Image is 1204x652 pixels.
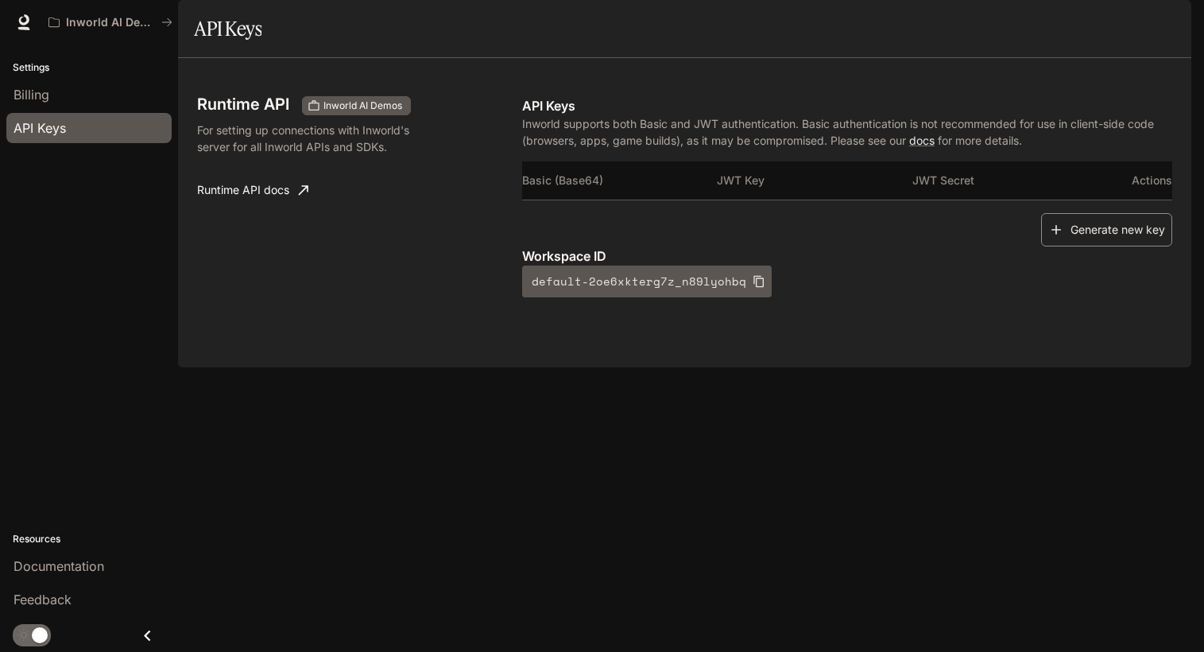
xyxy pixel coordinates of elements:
th: Basic (Base64) [522,161,717,200]
a: docs [909,134,935,147]
th: JWT Key [717,161,912,200]
p: Inworld supports both Basic and JWT authentication. Basic authentication is not recommended for u... [522,115,1172,149]
h1: API Keys [194,13,261,45]
p: Inworld AI Demos [66,16,155,29]
th: Actions [1107,161,1172,200]
button: All workspaces [41,6,180,38]
span: Inworld AI Demos [317,99,408,113]
th: JWT Secret [912,161,1107,200]
p: For setting up connections with Inworld's server for all Inworld APIs and SDKs. [197,122,432,155]
button: default-2oe6xkterg7z_n89lyohbq [522,266,772,297]
p: Workspace ID [522,246,1172,266]
h3: Runtime API [197,96,289,112]
div: These keys will apply to your current workspace only [302,96,411,115]
p: API Keys [522,96,1172,115]
a: Runtime API docs [191,174,315,206]
button: Generate new key [1041,213,1172,247]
